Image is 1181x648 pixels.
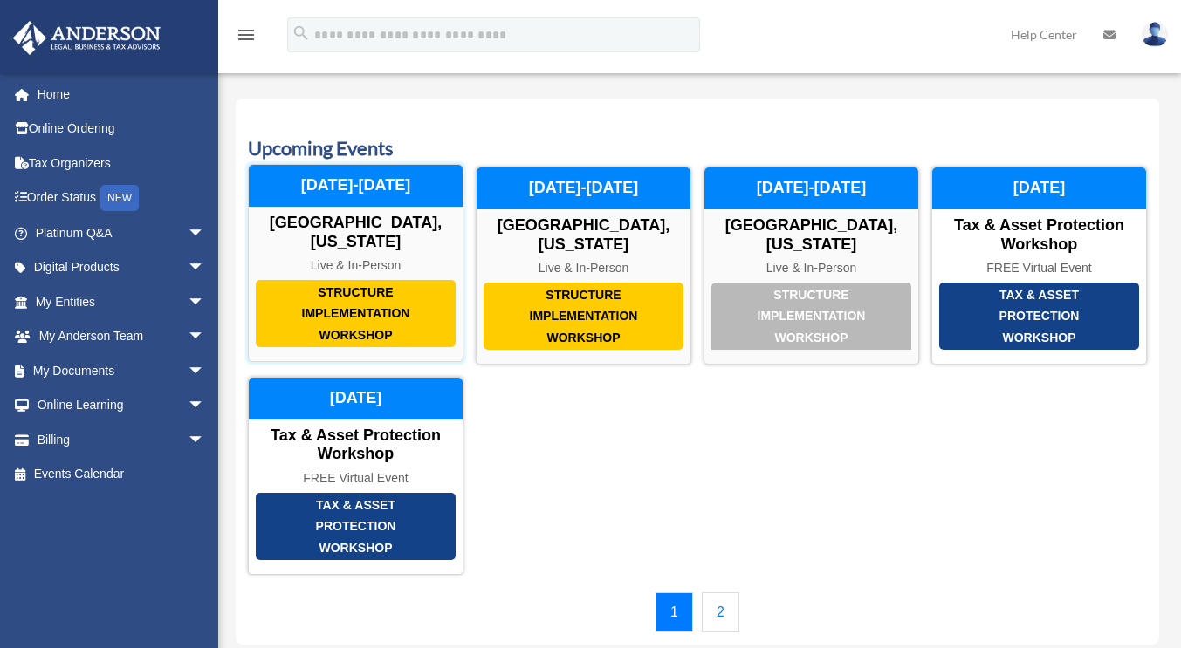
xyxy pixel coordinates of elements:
[292,24,311,43] i: search
[12,77,231,112] a: Home
[249,471,463,486] div: FREE Virtual Event
[12,146,231,181] a: Tax Organizers
[249,165,463,207] div: [DATE]-[DATE]
[236,31,257,45] a: menu
[476,167,691,365] a: Structure Implementation Workshop [GEOGRAPHIC_DATA], [US_STATE] Live & In-Person [DATE]-[DATE]
[12,388,231,423] a: Online Learningarrow_drop_down
[12,422,231,457] a: Billingarrow_drop_down
[188,215,223,251] span: arrow_drop_down
[484,283,683,351] div: Structure Implementation Workshop
[249,378,463,419] div: [DATE]
[188,353,223,389] span: arrow_drop_down
[702,592,739,632] a: 2
[188,388,223,424] span: arrow_drop_down
[12,250,231,285] a: Digital Productsarrow_drop_down
[256,493,456,561] div: Tax & Asset Protection Workshop
[256,280,456,348] div: Structure Implementation Workshop
[8,21,166,55] img: Anderson Advisors Platinum Portal
[12,215,231,250] a: Platinum Q&Aarrow_drop_down
[249,214,463,251] div: [GEOGRAPHIC_DATA], [US_STATE]
[236,24,257,45] i: menu
[249,258,463,273] div: Live & In-Person
[704,261,918,276] div: Live & In-Person
[12,112,231,147] a: Online Ordering
[932,167,1146,209] div: [DATE]
[248,167,463,365] a: Structure Implementation Workshop [GEOGRAPHIC_DATA], [US_STATE] Live & In-Person [DATE]-[DATE]
[188,319,223,355] span: arrow_drop_down
[188,250,223,286] span: arrow_drop_down
[477,167,690,209] div: [DATE]-[DATE]
[12,181,231,216] a: Order StatusNEW
[248,135,1147,162] h3: Upcoming Events
[12,353,231,388] a: My Documentsarrow_drop_down
[939,283,1139,351] div: Tax & Asset Protection Workshop
[932,216,1146,254] div: Tax & Asset Protection Workshop
[100,185,139,211] div: NEW
[12,457,223,492] a: Events Calendar
[188,284,223,320] span: arrow_drop_down
[12,284,231,319] a: My Entitiesarrow_drop_down
[248,377,463,575] a: Tax & Asset Protection Workshop Tax & Asset Protection Workshop FREE Virtual Event [DATE]
[188,422,223,458] span: arrow_drop_down
[704,167,918,209] div: [DATE]-[DATE]
[477,261,690,276] div: Live & In-Person
[12,319,231,354] a: My Anderson Teamarrow_drop_down
[656,592,693,632] a: 1
[932,261,1146,276] div: FREE Virtual Event
[249,426,463,464] div: Tax & Asset Protection Workshop
[477,216,690,254] div: [GEOGRAPHIC_DATA], [US_STATE]
[704,167,919,365] a: Structure Implementation Workshop [GEOGRAPHIC_DATA], [US_STATE] Live & In-Person [DATE]-[DATE]
[704,216,918,254] div: [GEOGRAPHIC_DATA], [US_STATE]
[711,283,911,351] div: Structure Implementation Workshop
[931,167,1147,365] a: Tax & Asset Protection Workshop Tax & Asset Protection Workshop FREE Virtual Event [DATE]
[1142,22,1168,47] img: User Pic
